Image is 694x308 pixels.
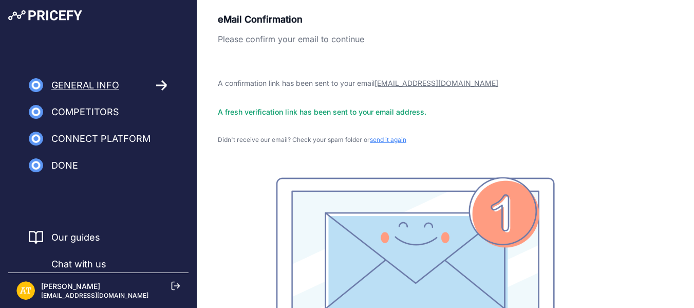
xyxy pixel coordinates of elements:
[218,78,612,88] p: A confirmation link has been sent to your email
[218,107,612,117] div: A fresh verification link has been sent to your email address.
[51,78,119,93] span: General Info
[8,10,82,21] img: Pricefy Logo
[51,158,78,173] span: Done
[51,230,100,245] a: Our guides
[51,257,106,271] span: Chat with us
[218,33,612,45] p: Please confirm your email to continue
[41,281,148,292] p: [PERSON_NAME]
[51,132,151,146] span: Connect Platform
[218,12,612,27] p: eMail Confirmation
[29,257,106,271] a: Chat with us
[218,136,612,144] p: Didn't receive our email? Check your spam folder or
[51,105,119,119] span: Competitors
[41,292,148,300] p: [EMAIL_ADDRESS][DOMAIN_NAME]
[374,79,498,87] span: [EMAIL_ADDRESS][DOMAIN_NAME]
[370,136,406,143] span: send it again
